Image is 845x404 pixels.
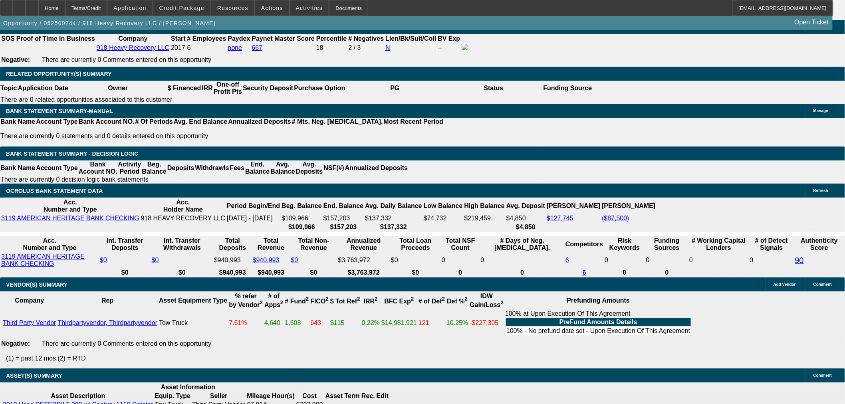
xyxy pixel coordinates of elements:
[228,44,242,51] a: none
[348,35,384,42] b: # Negatives
[16,35,95,43] th: Proof of Time In Business
[385,44,390,51] a: N
[303,392,317,399] b: Cost
[338,269,390,277] th: $3,763,972
[296,5,323,11] span: Activities
[6,372,62,379] span: ASSET(S) SUMMARY
[565,237,603,252] th: Competitors
[229,293,263,308] b: % refer by Vendor
[253,257,280,263] a: $940,993
[330,298,360,305] b: $ Tot Ref
[480,253,565,268] td: 0
[280,300,283,306] sup: 2
[36,118,78,126] th: Account Type
[228,118,291,126] th: Annualized Deposits
[391,237,440,252] th: Total Loan Proceeds
[255,0,289,16] button: Actions
[291,237,337,252] th: Total Non-Revenue
[290,0,329,16] button: Activities
[385,298,414,305] b: BFC Exp
[330,310,361,336] td: $115
[689,237,748,252] th: # Working Capital Lenders
[381,310,417,336] td: $14,981,921
[383,118,444,126] th: Most Recent Period
[506,198,545,214] th: Avg. Deposit
[214,253,252,268] td: $940,993
[281,223,322,231] th: $109,966
[42,56,211,63] span: There are currently 0 Comments entered on this opportunity
[167,160,195,176] th: Deposits
[99,237,151,252] th: Int. Transfer Deposits
[423,198,463,214] th: Low Balance
[187,35,226,42] b: # Employees
[583,269,586,276] a: 6
[1,198,140,214] th: Acc. Number and Type
[6,281,67,288] span: VENDOR(S) SUMMARY
[159,297,227,304] b: Asset Equipment Type
[171,44,186,52] td: 2017
[462,44,468,50] img: facebook-icon.png
[167,81,202,96] th: $ Financed
[3,319,56,326] a: Third Party Vendor
[604,269,645,277] th: 0
[264,293,283,308] b: # of Apps
[441,269,479,277] th: 0
[357,296,360,302] sup: 2
[442,296,445,302] sup: 2
[323,223,364,231] th: $157,203
[419,298,445,305] b: # of Def
[438,35,460,42] b: BV Exp
[245,160,270,176] th: End. Balance
[228,35,250,42] b: Paydex
[153,0,210,16] button: Credit Package
[226,214,280,222] td: [DATE] - [DATE]
[252,35,315,42] b: Paynet Master Score
[795,237,844,252] th: Authenticity Score
[100,257,107,263] a: $0
[252,44,263,51] a: 667
[469,310,504,336] td: -$227,305
[3,20,216,26] span: Opportunity / 062500244 / 918 Heavy Recovery LLC / [PERSON_NAME]
[565,257,569,263] a: 6
[230,160,245,176] th: Fees
[6,188,103,194] span: OCROLUS BANK STATEMENT DATA
[281,198,322,214] th: Beg. Balance
[376,392,389,400] th: Edit
[813,373,832,378] span: Comment
[15,297,44,304] b: Company
[813,188,828,193] span: Refresh
[602,215,629,222] a: ($87,500)
[159,5,204,11] span: Credit Package
[0,133,443,140] p: There are currently 0 statements and 0 details entered on this opportunity
[323,160,345,176] th: NSF(#)
[361,310,380,336] td: 0.22%
[36,160,78,176] th: Account Type
[646,237,688,252] th: Funding Sources
[447,298,468,305] b: Def %
[546,198,601,214] th: [PERSON_NAME]
[601,198,656,214] th: [PERSON_NAME]
[480,237,565,252] th: # Days of Neg. [MEDICAL_DATA].
[201,81,213,96] th: IRR
[51,392,105,399] b: Asset Description
[194,160,229,176] th: Withdrawls
[418,310,445,336] td: 121
[78,118,135,126] th: Bank Account NO.
[294,81,345,96] th: Purchase Option
[364,298,378,305] b: IRR
[750,253,794,268] td: 0
[171,35,185,42] b: Start
[285,310,309,336] td: 1,608
[292,118,383,126] th: # Mts. Neg. [MEDICAL_DATA].
[813,109,828,113] span: Manage
[423,214,463,222] td: $74,732
[470,293,504,308] b: IDW Gain/Loss
[97,44,169,51] a: 918 Heavy Recovery LLC
[291,269,337,277] th: $0
[252,269,290,277] th: $940,993
[291,257,298,263] a: $0
[795,256,804,265] a: 90
[285,298,309,305] b: # Fund
[391,269,440,277] th: $0
[272,392,295,399] b: Hour(s)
